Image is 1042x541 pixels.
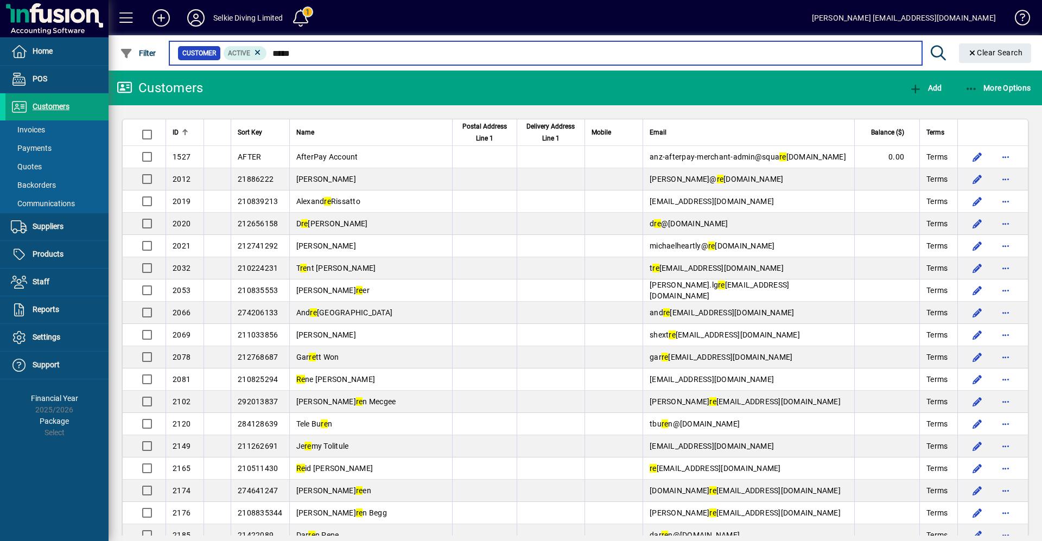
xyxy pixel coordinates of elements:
[173,486,190,495] span: 2174
[296,442,349,450] span: Je my Tolitule
[709,486,716,495] em: re
[300,264,307,272] em: re
[238,126,262,138] span: Sort Key
[173,286,190,295] span: 2053
[965,84,1031,92] span: More Options
[650,464,781,473] span: [EMAIL_ADDRESS][DOMAIN_NAME]
[296,219,368,228] span: D [PERSON_NAME]
[997,504,1014,521] button: More options
[296,241,356,250] span: [PERSON_NAME]
[296,464,373,473] span: id [PERSON_NAME]
[650,281,789,300] span: [PERSON_NAME].lg [EMAIL_ADDRESS][DOMAIN_NAME]
[310,308,317,317] em: re
[650,531,740,539] span: dar n@[DOMAIN_NAME]
[708,241,715,250] em: re
[5,66,109,93] a: POS
[969,482,986,499] button: Edit
[650,219,728,228] span: d @[DOMAIN_NAME]
[173,219,190,228] span: 2020
[33,250,63,258] span: Products
[5,157,109,176] a: Quotes
[224,46,267,60] mat-chip: Activation Status: Active
[356,397,363,406] em: re
[144,8,179,28] button: Add
[11,162,42,171] span: Quotes
[592,126,637,138] div: Mobile
[5,241,109,268] a: Products
[997,393,1014,410] button: More options
[40,417,69,425] span: Package
[926,374,948,385] span: Terms
[304,442,312,450] em: re
[926,174,948,184] span: Terms
[906,78,944,98] button: Add
[309,353,316,361] em: re
[969,504,986,521] button: Edit
[459,120,511,144] span: Postal Address Line 1
[120,49,156,58] span: Filter
[296,152,358,161] span: AfterPay Account
[296,264,376,272] span: T nt [PERSON_NAME]
[909,84,942,92] span: Add
[5,176,109,194] a: Backorders
[117,43,159,63] button: Filter
[321,419,328,428] em: re
[926,530,948,540] span: Terms
[5,120,109,139] a: Invoices
[5,213,109,240] a: Suppliers
[173,531,190,539] span: 2185
[926,307,948,318] span: Terms
[650,241,775,250] span: michaelheartly@ [DOMAIN_NAME]
[997,259,1014,277] button: More options
[650,486,841,495] span: [DOMAIN_NAME] [EMAIL_ADDRESS][DOMAIN_NAME]
[238,286,278,295] span: 210835553
[650,330,800,339] span: shext [EMAIL_ADDRESS][DOMAIN_NAME]
[173,353,190,361] span: 2078
[997,348,1014,366] button: More options
[861,126,914,138] div: Balance ($)
[854,146,919,168] td: 0.00
[997,415,1014,432] button: More options
[33,74,47,83] span: POS
[296,286,370,295] span: [PERSON_NAME] er
[238,397,278,406] span: 292013837
[324,197,331,206] em: re
[926,329,948,340] span: Terms
[173,126,197,138] div: ID
[238,353,278,361] span: 212768687
[11,125,45,134] span: Invoices
[926,463,948,474] span: Terms
[5,352,109,379] a: Support
[663,308,670,317] em: re
[997,460,1014,477] button: More options
[997,371,1014,388] button: More options
[173,330,190,339] span: 2069
[33,333,60,341] span: Settings
[718,281,725,289] em: re
[650,375,774,384] span: [EMAIL_ADDRESS][DOMAIN_NAME]
[709,397,716,406] em: re
[238,486,278,495] span: 274641247
[650,308,794,317] span: and [EMAIL_ADDRESS][DOMAIN_NAME]
[356,508,363,517] em: re
[997,304,1014,321] button: More options
[238,375,278,384] span: 210825294
[959,43,1032,63] button: Clear
[296,353,339,361] span: Gar tt Won
[296,508,387,517] span: [PERSON_NAME] n Begg
[926,418,948,429] span: Terms
[524,120,577,144] span: Delivery Address Line 1
[969,348,986,366] button: Edit
[662,353,669,361] em: re
[969,371,986,388] button: Edit
[997,148,1014,166] button: More options
[997,437,1014,455] button: More options
[650,152,846,161] span: anz-afterpay-merchant-admin@squa [DOMAIN_NAME]
[969,393,986,410] button: Edit
[650,397,841,406] span: [PERSON_NAME] [EMAIL_ADDRESS][DOMAIN_NAME]
[926,151,948,162] span: Terms
[5,269,109,296] a: Staff
[662,419,669,428] em: re
[997,282,1014,299] button: More options
[33,360,60,369] span: Support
